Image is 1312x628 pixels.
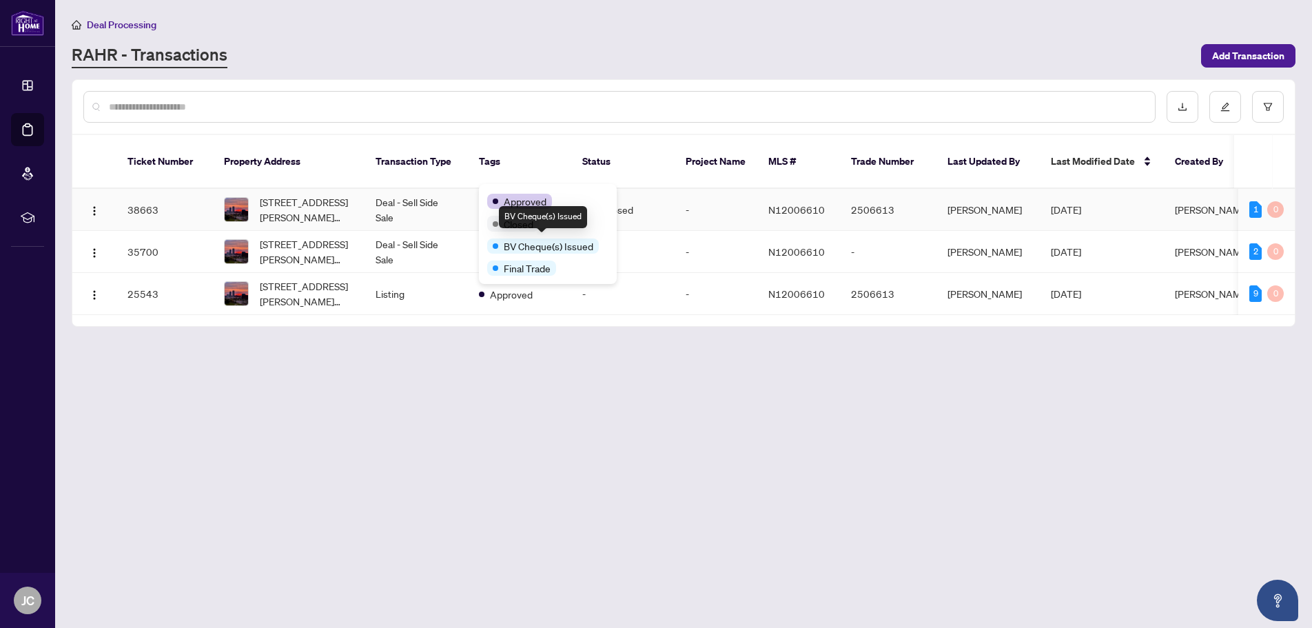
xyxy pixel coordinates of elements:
span: [STREET_ADDRESS][PERSON_NAME][PERSON_NAME] [260,236,353,267]
img: Logo [89,205,100,216]
td: [PERSON_NAME] [936,231,1040,273]
th: Trade Number [840,135,936,189]
span: JC [21,591,34,610]
span: N12006610 [768,287,825,300]
span: [DATE] [1051,203,1081,216]
span: BV Cheque(s) Issued [504,239,593,254]
span: [PERSON_NAME] [1175,203,1249,216]
button: download [1167,91,1198,123]
span: home [72,20,81,30]
button: Logo [83,199,105,221]
img: thumbnail-img [225,198,248,221]
span: Last Modified Date [1051,154,1135,169]
td: - [675,189,757,231]
td: 25543 [116,273,213,315]
span: [DATE] [1051,287,1081,300]
div: 9 [1249,285,1262,302]
span: Approved [490,287,533,302]
th: MLS # [757,135,840,189]
th: Tags [468,135,571,189]
td: - [675,273,757,315]
button: Add Transaction [1201,44,1295,68]
a: RAHR - Transactions [72,43,227,68]
button: Logo [83,241,105,263]
th: Last Updated By [936,135,1040,189]
span: Final Trade [504,261,551,276]
button: Logo [83,283,105,305]
th: Ticket Number [116,135,213,189]
span: [STREET_ADDRESS][PERSON_NAME][PERSON_NAME] [260,194,353,225]
div: 0 [1267,243,1284,260]
div: BV Cheque(s) Issued [499,206,587,228]
th: Property Address [213,135,365,189]
th: Project Name [675,135,757,189]
div: 1 [1249,201,1262,218]
div: 2 [1249,243,1262,260]
span: [STREET_ADDRESS][PERSON_NAME][PERSON_NAME] [260,278,353,309]
img: Logo [89,247,100,259]
td: 38663 [116,189,213,231]
span: [DATE] [1051,245,1081,258]
img: Logo [89,290,100,301]
td: - [571,273,675,315]
td: Listing [365,273,468,315]
img: logo [11,10,44,36]
td: 2506613 [840,273,936,315]
button: Open asap [1257,580,1298,621]
span: edit [1220,102,1230,112]
td: [PERSON_NAME] [936,273,1040,315]
span: [PERSON_NAME] [1175,287,1249,300]
span: Deal Processing [87,19,156,31]
td: - [571,231,675,273]
td: - [840,231,936,273]
span: Approved [504,194,546,209]
img: thumbnail-img [225,282,248,305]
span: filter [1263,102,1273,112]
span: download [1178,102,1187,112]
th: Transaction Type [365,135,468,189]
img: thumbnail-img [225,240,248,263]
td: Deal Closed [571,189,675,231]
th: Status [571,135,675,189]
div: 0 [1267,201,1284,218]
td: Deal - Sell Side Sale [365,231,468,273]
th: Last Modified Date [1040,135,1164,189]
td: [PERSON_NAME] [936,189,1040,231]
td: - [675,231,757,273]
div: 0 [1267,285,1284,302]
span: Add Transaction [1212,45,1284,67]
td: Deal - Sell Side Sale [365,189,468,231]
span: N12006610 [768,245,825,258]
td: 35700 [116,231,213,273]
td: 2506613 [840,189,936,231]
th: Created By [1164,135,1247,189]
button: filter [1252,91,1284,123]
button: edit [1209,91,1241,123]
span: N12006610 [768,203,825,216]
span: [PERSON_NAME] [1175,245,1249,258]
